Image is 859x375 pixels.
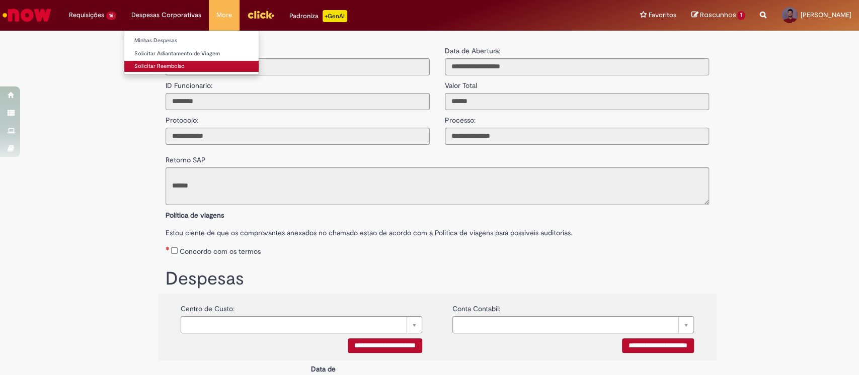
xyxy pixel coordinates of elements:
label: Retorno SAP [166,150,206,165]
span: Favoritos [648,10,676,20]
span: 1 [737,11,745,20]
img: click_logo_yellow_360x200.png [247,7,274,22]
a: Rascunhos [691,11,745,20]
span: Rascunhos [699,10,736,20]
label: Concordo com os termos [180,246,261,256]
label: Data de Abertura: [445,46,500,56]
label: ID Funcionario: [166,75,212,90]
label: Estou ciente de que os comprovantes anexados no chamado estão de acordo com a Politica de viagens... [166,223,709,238]
img: ServiceNow [1,5,53,25]
span: Requisições [69,10,104,20]
label: Conta Contabil: [452,299,500,314]
span: [PERSON_NAME] [801,11,851,19]
a: Minhas Despesas [124,35,259,46]
p: +GenAi [323,10,347,22]
a: Solicitar Adiantamento de Viagem [124,48,259,59]
label: Protocolo: [166,110,198,125]
b: Política de viagens [166,211,224,220]
span: 16 [106,12,116,20]
a: Limpar campo {0} [181,316,422,333]
h1: Despesas [166,269,709,289]
label: Valor Total [445,75,477,90]
ul: Despesas Corporativas [124,30,259,75]
a: Limpar campo {0} [452,316,694,333]
label: Centro de Custo: [181,299,235,314]
label: Processo: [445,110,476,125]
a: Solicitar Reembolso [124,61,259,72]
span: Despesas Corporativas [131,10,201,20]
div: Padroniza [289,10,347,22]
span: More [216,10,232,20]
